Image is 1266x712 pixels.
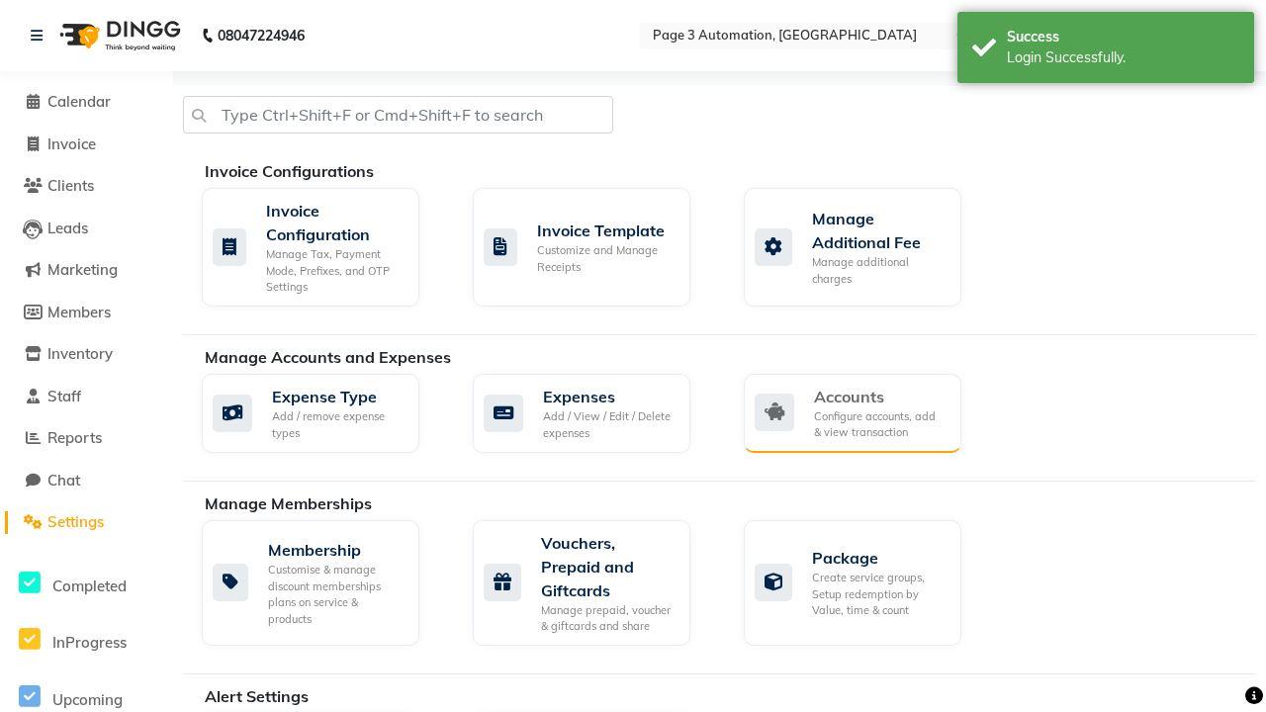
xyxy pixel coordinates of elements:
a: Vouchers, Prepaid and GiftcardsManage prepaid, voucher & giftcards and share [473,520,714,646]
img: logo [50,8,186,63]
div: Add / remove expense types [272,408,404,441]
a: Leads [5,218,168,240]
span: Leads [47,219,88,237]
a: Reports [5,427,168,450]
a: Inventory [5,343,168,366]
a: Staff [5,386,168,408]
a: Members [5,302,168,324]
span: Inventory [47,344,113,363]
a: AccountsConfigure accounts, add & view transaction [744,374,985,453]
a: Invoice ConfigurationManage Tax, Payment Mode, Prefixes, and OTP Settings [202,188,443,307]
div: Add / View / Edit / Delete expenses [543,408,675,441]
span: Chat [47,471,80,489]
div: Expenses [543,385,675,408]
a: Settings [5,511,168,534]
span: Calendar [47,92,111,111]
span: Reports [47,428,102,447]
div: Invoice Configuration [266,199,404,246]
a: Invoice [5,133,168,156]
a: Invoice TemplateCustomize and Manage Receipts [473,188,714,307]
div: Manage additional charges [812,254,946,287]
span: Staff [47,387,81,405]
div: Manage Tax, Payment Mode, Prefixes, and OTP Settings [266,246,404,296]
div: Create service groups, Setup redemption by Value, time & count [812,570,946,619]
div: Membership [268,538,404,562]
div: Vouchers, Prepaid and Giftcards [541,531,675,602]
a: Calendar [5,91,168,114]
a: Manage Additional FeeManage additional charges [744,188,985,307]
span: Marketing [47,260,118,279]
a: Chat [5,470,168,492]
div: Customize and Manage Receipts [537,242,675,275]
a: Clients [5,175,168,198]
div: Invoice Template [537,219,675,242]
span: Invoice [47,134,96,153]
a: Expense TypeAdd / remove expense types [202,374,443,453]
div: Success [1007,27,1239,47]
span: InProgress [52,633,127,652]
div: Manage Additional Fee [812,207,946,254]
div: Accounts [814,385,946,408]
a: ExpensesAdd / View / Edit / Delete expenses [473,374,714,453]
span: Settings [47,512,104,531]
div: Manage prepaid, voucher & giftcards and share [541,602,675,635]
div: Package [812,546,946,570]
b: 08047224946 [218,8,305,63]
div: Expense Type [272,385,404,408]
div: Configure accounts, add & view transaction [814,408,946,441]
a: Marketing [5,259,168,282]
span: Completed [52,577,127,595]
a: PackageCreate service groups, Setup redemption by Value, time & count [744,520,985,646]
div: Customise & manage discount memberships plans on service & products [268,562,404,627]
div: Login Successfully. [1007,47,1239,68]
input: Type Ctrl+Shift+F or Cmd+Shift+F to search [183,96,613,133]
span: Clients [47,176,94,195]
span: Members [47,303,111,321]
span: Upcoming [52,690,123,709]
a: MembershipCustomise & manage discount memberships plans on service & products [202,520,443,646]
